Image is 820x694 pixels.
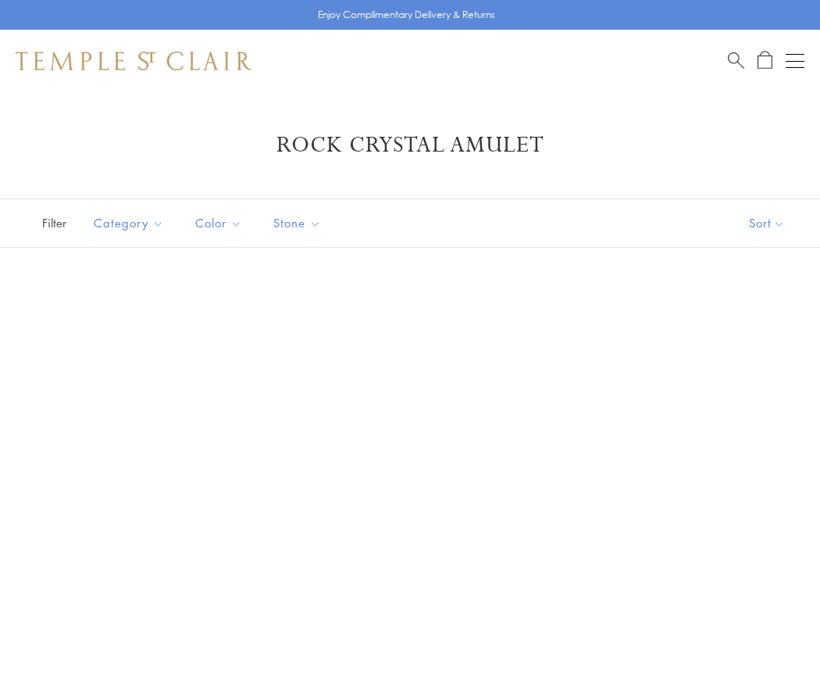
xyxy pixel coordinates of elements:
[39,131,781,159] h1: Rock Crystal Amulet
[786,52,804,70] button: Open navigation
[758,51,772,70] a: Open Shopping Bag
[714,199,820,247] button: Show sort by
[728,51,744,70] a: Search
[184,206,254,241] button: Color
[86,213,176,233] span: Category
[318,7,495,23] p: Enjoy Complimentary Delivery & Returns
[82,206,176,241] button: Category
[187,213,254,233] span: Color
[266,213,333,233] span: Stone
[16,52,251,70] img: Temple St. Clair
[262,206,333,241] button: Stone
